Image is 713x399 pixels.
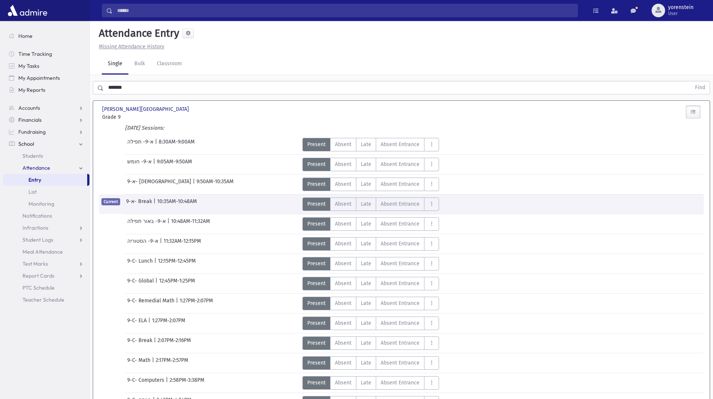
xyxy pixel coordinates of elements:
span: 9:05AM-9:50AM [157,158,192,171]
h5: Attendance Entry [96,27,179,40]
span: Absent [335,359,351,367]
span: List [28,188,37,195]
span: Late [361,240,371,248]
span: 8:30AM-9:00AM [159,138,195,151]
div: AttTypes [302,257,439,270]
span: Absent Entrance [381,240,420,248]
span: Absent Entrance [381,379,420,387]
a: Classroom [151,54,188,75]
span: 12:45PM-1:25PM [159,277,195,290]
span: Late [361,180,371,188]
span: Teacher Schedule [22,296,64,303]
span: Present [307,339,326,347]
span: Absent [335,379,351,387]
i: [DATE] Sessions: [125,125,164,131]
span: 12:15PM-12:45PM [158,257,196,270]
a: School [3,138,89,150]
a: Financials [3,114,89,126]
a: Teacher Schedule [3,294,89,306]
span: Absent Entrance [381,319,420,327]
span: Late [361,379,371,387]
span: א-9- תפילה [127,138,155,151]
span: Absent [335,180,351,188]
span: Present [307,160,326,168]
span: Present [307,240,326,248]
a: List [3,186,89,198]
a: Students [3,150,89,162]
a: Missing Attendance History [96,43,164,50]
span: Absent [335,299,351,307]
div: AttTypes [302,217,439,231]
span: | [153,158,157,171]
span: Present [307,200,326,208]
div: AttTypes [302,356,439,370]
div: AttTypes [302,237,439,251]
span: | [166,376,170,390]
div: AttTypes [302,317,439,330]
span: Absent Entrance [381,220,420,228]
div: AttTypes [302,277,439,290]
a: PTC Schedule [3,282,89,294]
span: | [155,277,159,290]
span: Attendance [22,164,50,171]
span: Late [361,319,371,327]
span: Absent [335,279,351,287]
span: My Appointments [18,75,60,81]
div: AttTypes [302,158,439,171]
span: Absent [335,140,351,148]
span: Absent Entrance [381,299,420,307]
span: 1:27PM-2:07PM [152,317,185,330]
a: Single [102,54,128,75]
span: Monitoring [28,200,54,207]
span: Present [307,220,326,228]
span: Absent Entrance [381,339,420,347]
span: Time Tracking [18,51,52,57]
span: My Tasks [18,63,39,69]
span: Fundraising [18,129,46,135]
span: | [148,317,152,330]
span: yorenstein [668,4,694,10]
span: Late [361,260,371,267]
span: Late [361,279,371,287]
span: | [160,237,164,251]
span: Report Cards [22,272,54,279]
a: Time Tracking [3,48,89,60]
span: | [155,138,159,151]
span: | [193,178,196,191]
span: | [167,217,171,231]
div: AttTypes [302,297,439,310]
span: Home [18,33,33,39]
a: Monitoring [3,198,89,210]
u: Missing Attendance History [99,43,164,50]
span: Absent [335,339,351,347]
span: Absent [335,220,351,228]
span: Absent Entrance [381,200,420,208]
span: Accounts [18,105,40,111]
span: | [152,356,156,370]
span: Present [307,379,326,387]
span: Present [307,319,326,327]
span: 1:27PM-2:07PM [180,297,213,310]
span: Absent Entrance [381,140,420,148]
span: Absent Entrance [381,279,420,287]
a: Meal Attendance [3,246,89,258]
span: Late [361,299,371,307]
span: Entry [28,176,41,183]
span: א-9- חומש [127,158,153,171]
span: א-9- באור תפילה [127,217,167,231]
span: Present [307,180,326,188]
span: Financials [18,117,42,123]
span: My Reports [18,87,45,93]
a: Home [3,30,89,42]
span: 10:35AM-10:48AM [157,197,197,211]
span: Student Logs [22,236,53,243]
span: 2:58PM-3:38PM [170,376,204,390]
div: AttTypes [302,138,439,151]
a: Entry [3,174,87,186]
span: Infractions [22,224,48,231]
span: 11:32AM-12:15PM [164,237,201,251]
span: Present [307,279,326,287]
span: | [153,197,157,211]
span: 9-C- Computers [127,376,166,390]
a: Student Logs [3,234,89,246]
